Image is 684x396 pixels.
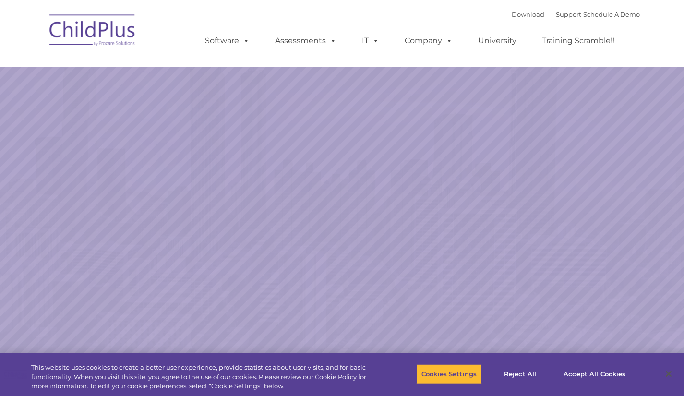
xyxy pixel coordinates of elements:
[512,11,640,18] font: |
[468,31,526,50] a: University
[465,204,578,234] a: Learn More
[352,31,389,50] a: IT
[558,364,631,384] button: Accept All Cookies
[658,363,679,384] button: Close
[45,8,141,56] img: ChildPlus by Procare Solutions
[556,11,581,18] a: Support
[490,364,550,384] button: Reject All
[416,364,482,384] button: Cookies Settings
[31,363,376,391] div: This website uses cookies to create a better user experience, provide statistics about user visit...
[532,31,624,50] a: Training Scramble!!
[195,31,259,50] a: Software
[265,31,346,50] a: Assessments
[512,11,544,18] a: Download
[583,11,640,18] a: Schedule A Demo
[395,31,462,50] a: Company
